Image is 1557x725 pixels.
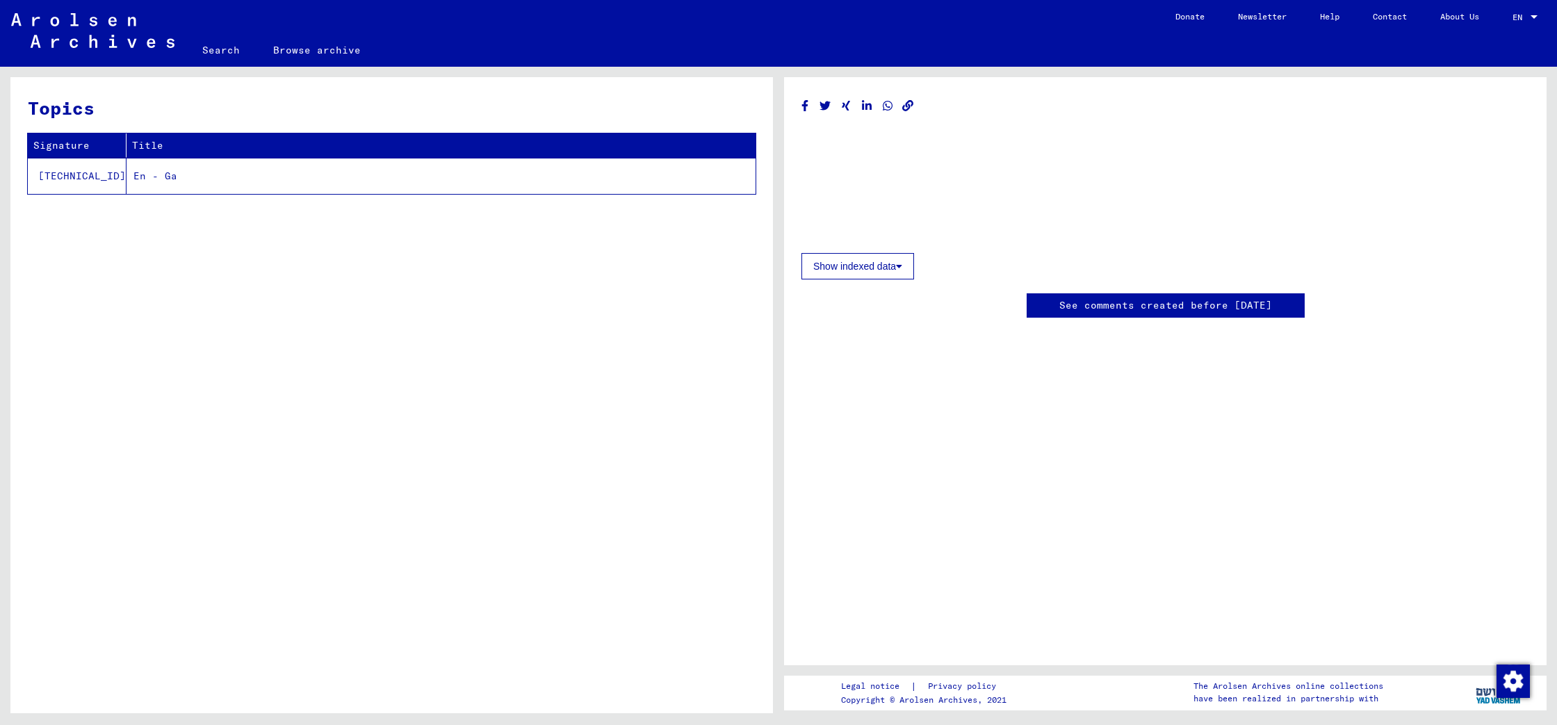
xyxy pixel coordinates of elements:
td: En - Ga [127,158,756,194]
a: Search [186,33,256,67]
button: Share on Xing [839,97,854,115]
button: Share on Twitter [818,97,833,115]
span: EN [1513,13,1528,22]
p: Copyright © Arolsen Archives, 2021 [841,694,1013,706]
p: have been realized in partnership with [1193,692,1383,705]
button: Share on LinkedIn [860,97,874,115]
th: Signature [28,133,127,158]
button: Share on WhatsApp [881,97,895,115]
th: Title [127,133,756,158]
p: The Arolsen Archives online collections [1193,680,1383,692]
button: Show indexed data [801,253,914,279]
a: Legal notice [841,679,911,694]
button: Share on Facebook [798,97,813,115]
a: Privacy policy [917,679,1013,694]
img: Change consent [1497,665,1530,698]
img: Arolsen_neg.svg [11,13,174,48]
h3: Topics [28,95,755,122]
button: Copy link [901,97,915,115]
a: See comments created before [DATE] [1059,298,1272,313]
td: [TECHNICAL_ID] [28,158,127,194]
a: Browse archive [256,33,377,67]
div: | [841,679,1013,694]
img: yv_logo.png [1473,675,1525,710]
